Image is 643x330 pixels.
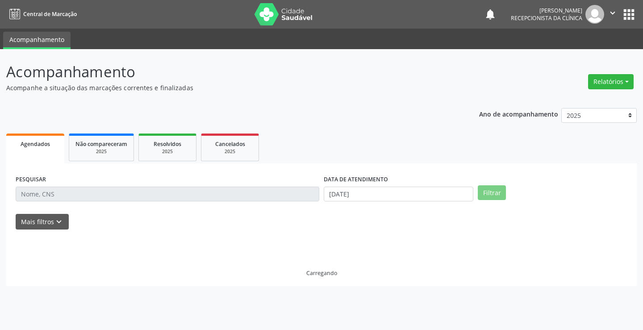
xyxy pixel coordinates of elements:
[608,8,618,18] i: 
[23,10,77,18] span: Central de Marcação
[511,7,582,14] div: [PERSON_NAME]
[16,214,69,230] button: Mais filtroskeyboard_arrow_down
[324,173,388,187] label: DATA DE ATENDIMENTO
[324,187,473,202] input: Selecione um intervalo
[16,173,46,187] label: PESQUISAR
[154,140,181,148] span: Resolvidos
[3,32,71,49] a: Acompanhamento
[621,7,637,22] button: apps
[16,187,319,202] input: Nome, CNS
[215,140,245,148] span: Cancelados
[478,185,506,201] button: Filtrar
[604,5,621,24] button: 
[479,108,558,119] p: Ano de acompanhamento
[75,148,127,155] div: 2025
[145,148,190,155] div: 2025
[306,269,337,277] div: Carregando
[588,74,634,89] button: Relatórios
[585,5,604,24] img: img
[6,83,447,92] p: Acompanhe a situação das marcações correntes e finalizadas
[208,148,252,155] div: 2025
[75,140,127,148] span: Não compareceram
[6,7,77,21] a: Central de Marcação
[484,8,497,21] button: notifications
[511,14,582,22] span: Recepcionista da clínica
[6,61,447,83] p: Acompanhamento
[54,217,64,227] i: keyboard_arrow_down
[21,140,50,148] span: Agendados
